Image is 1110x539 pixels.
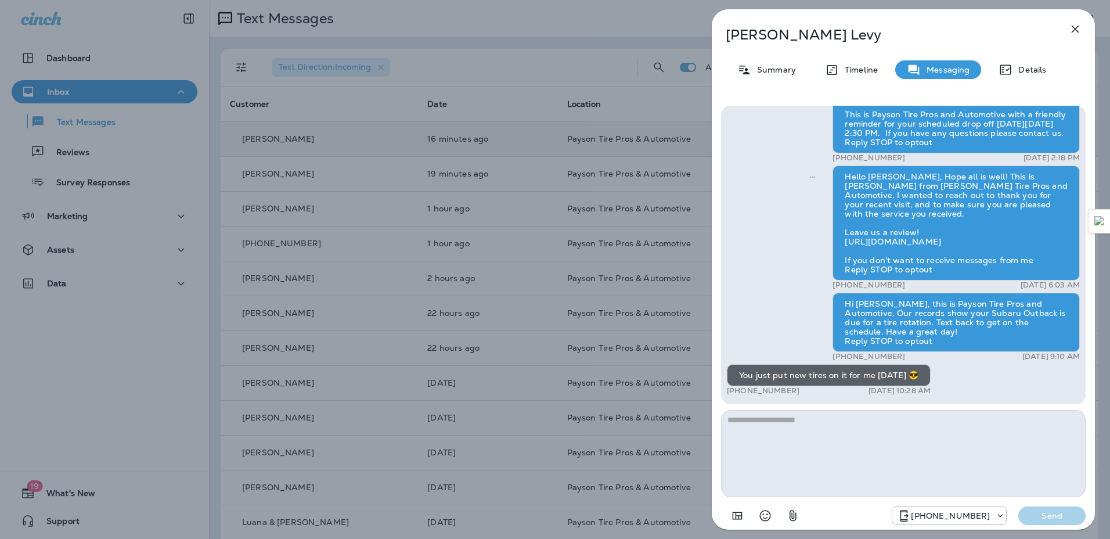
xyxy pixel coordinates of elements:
p: [PERSON_NAME] Levy [726,27,1043,43]
div: Hello [PERSON_NAME], This is Payson Tire Pros and Automotive with a friendly reminder for your sc... [832,85,1080,153]
button: Add in a premade template [726,504,749,527]
p: [PHONE_NUMBER] [832,281,905,290]
p: Summary [751,65,796,74]
p: [DATE] 2:18 PM [1023,153,1080,163]
button: Select an emoji [754,504,777,527]
p: [DATE] 9:10 AM [1022,352,1080,361]
p: [PHONE_NUMBER] [832,352,905,361]
img: Detect Auto [1094,216,1105,227]
span: Sent [809,171,815,181]
p: [DATE] 10:28 AM [868,386,931,396]
p: Timeline [839,65,878,74]
div: Hi [PERSON_NAME], this is Payson Tire Pros and Automotive. Our records show your Subaru Outback i... [832,293,1080,352]
p: [DATE] 6:03 AM [1021,281,1080,290]
div: +1 (928) 260-4498 [892,509,1006,523]
p: [PHONE_NUMBER] [911,511,990,520]
p: [PHONE_NUMBER] [832,153,905,163]
p: Details [1012,65,1046,74]
div: You just put new tires on it for me [DATE] 😎 [727,364,931,386]
p: [PHONE_NUMBER] [727,386,799,396]
div: Hello [PERSON_NAME], Hope all is well! This is [PERSON_NAME] from [PERSON_NAME] Tire Pros and Aut... [832,166,1080,281]
p: Messaging [921,65,970,74]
